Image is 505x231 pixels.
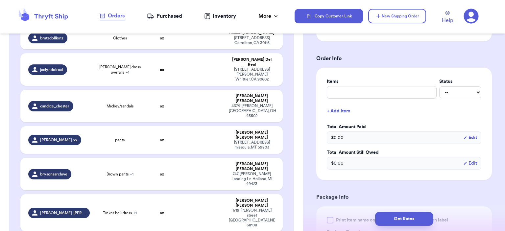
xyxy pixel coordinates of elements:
button: Get Rates [375,212,433,226]
span: + 1 [130,172,133,176]
strong: oz [160,211,164,215]
label: Total Amount Paid [327,124,481,130]
div: [PERSON_NAME] [PERSON_NAME] [229,130,275,140]
label: Total Amount Still Owed [327,149,481,156]
strong: oz [160,172,164,176]
span: brysonsarchive [40,172,67,177]
span: pants [115,137,125,143]
span: bratzdollkinz [40,35,63,41]
label: Status [439,78,481,85]
div: [PERSON_NAME] Del Real [229,57,275,67]
div: 4379 [PERSON_NAME] [GEOGRAPHIC_DATA] , OH 45502 [229,104,275,118]
label: Items [327,78,437,85]
a: Purchased [147,12,182,20]
a: Inventory [204,12,236,20]
span: [PERSON_NAME].xx [40,137,77,143]
a: Orders [100,12,125,20]
div: 747 [PERSON_NAME] Landing Ln Holland , MI 49423 [229,172,275,186]
span: [PERSON_NAME] dress overalls [98,64,142,75]
span: Tinker bell dress [103,210,137,216]
strong: oz [160,36,164,40]
div: [PERSON_NAME] [PERSON_NAME] [229,198,275,208]
div: [PERSON_NAME] [PERSON_NAME] [229,94,275,104]
button: New Shipping Order [368,9,426,23]
strong: oz [160,104,164,108]
a: Help [442,11,453,24]
div: [PERSON_NAME] [PERSON_NAME] [229,162,275,172]
button: Copy Customer Link [295,9,363,23]
button: Edit [463,160,477,167]
button: Edit [463,134,477,141]
span: [PERSON_NAME].[PERSON_NAME] [40,210,86,216]
div: More [258,12,279,20]
h3: Order Info [316,55,492,62]
span: jaclyndelreal [40,67,63,72]
div: [STREET_ADDRESS] Carrollton , GA 30116 [229,35,275,45]
span: + 1 [126,70,129,74]
span: $ 0.00 [331,160,344,167]
button: + Add Item [324,104,484,118]
strong: oz [160,68,164,72]
h3: Package Info [316,193,492,201]
span: Clothes [113,35,127,41]
div: 1719 [PERSON_NAME] street [GEOGRAPHIC_DATA] , NE 68108 [229,208,275,228]
div: [STREET_ADDRESS] missoula , MT 59803 [229,140,275,150]
span: Brown pants [107,172,133,177]
span: Help [442,16,453,24]
strong: oz [160,138,164,142]
span: + 1 [133,211,137,215]
div: [STREET_ADDRESS][PERSON_NAME] Whittier , CA 90602 [229,67,275,82]
span: candice_chester [40,104,69,109]
span: $ 0.00 [331,134,344,141]
span: Mickey/sandals [107,104,133,109]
